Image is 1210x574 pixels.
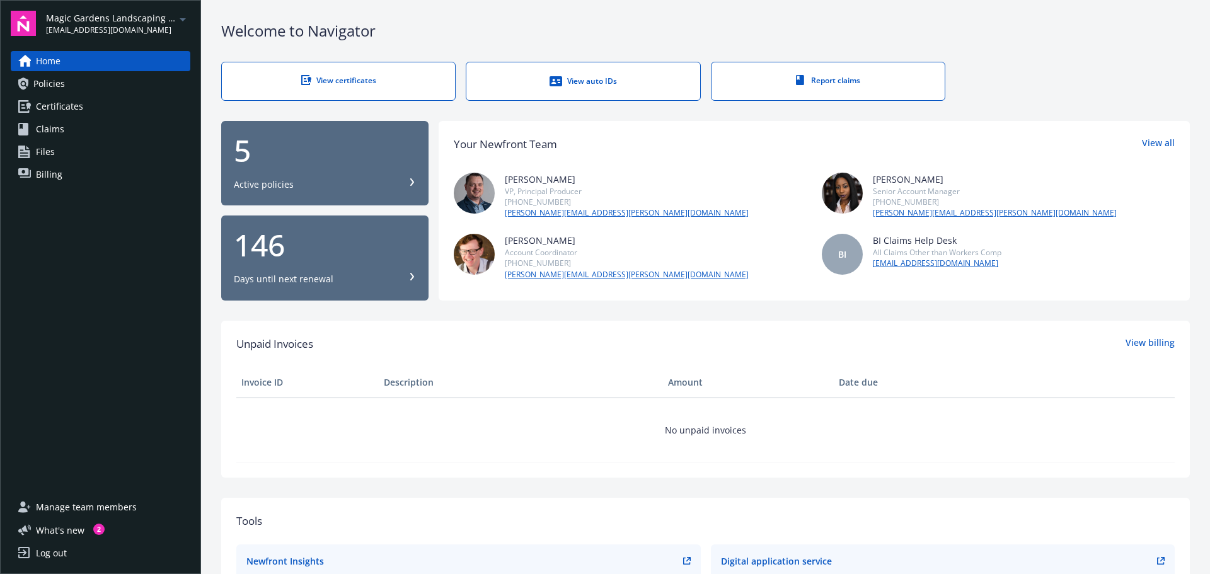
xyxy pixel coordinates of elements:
div: Newfront Insights [246,554,324,568]
div: BI Claims Help Desk [873,234,1001,247]
span: Magic Gardens Landscaping Inc. [46,11,175,25]
img: photo [454,173,495,214]
a: View auto IDs [466,62,700,101]
div: Report claims [737,75,919,86]
button: Magic Gardens Landscaping Inc.[EMAIL_ADDRESS][DOMAIN_NAME]arrowDropDown [46,11,190,36]
img: photo [822,173,863,214]
span: Claims [36,119,64,139]
th: Date due [834,367,976,398]
a: Certificates [11,96,190,117]
th: Amount [663,367,834,398]
a: View all [1142,136,1175,152]
span: Billing [36,164,62,185]
span: Manage team members [36,497,137,517]
a: Home [11,51,190,71]
a: View billing [1126,336,1175,352]
div: 146 [234,230,416,260]
span: What ' s new [36,524,84,537]
div: Days until next renewal [234,273,333,285]
div: 2 [93,524,105,535]
span: Files [36,142,55,162]
div: 5 [234,135,416,166]
span: Certificates [36,96,83,117]
a: View certificates [221,62,456,101]
a: Report claims [711,62,945,101]
button: 5Active policies [221,121,429,206]
div: Tools [236,513,1175,529]
div: All Claims Other than Workers Comp [873,247,1001,258]
a: [PERSON_NAME][EMAIL_ADDRESS][PERSON_NAME][DOMAIN_NAME] [505,207,749,219]
div: Your Newfront Team [454,136,557,152]
div: View certificates [247,75,430,86]
div: Active policies [234,178,294,191]
div: View auto IDs [492,75,674,88]
div: [PERSON_NAME] [505,173,749,186]
div: [PHONE_NUMBER] [505,197,749,207]
th: Description [379,367,663,398]
a: Manage team members [11,497,190,517]
div: Account Coordinator [505,247,749,258]
span: Home [36,51,60,71]
div: Welcome to Navigator [221,20,1190,42]
div: [PHONE_NUMBER] [505,258,749,268]
a: Billing [11,164,190,185]
img: navigator-logo.svg [11,11,36,36]
a: Claims [11,119,190,139]
div: Digital application service [721,554,832,568]
td: No unpaid invoices [236,398,1175,462]
a: [PERSON_NAME][EMAIL_ADDRESS][PERSON_NAME][DOMAIN_NAME] [505,269,749,280]
a: arrowDropDown [175,11,190,26]
button: 146Days until next renewal [221,215,429,301]
div: Senior Account Manager [873,186,1117,197]
span: BI [838,248,846,261]
a: Policies [11,74,190,94]
div: VP, Principal Producer [505,186,749,197]
div: [PERSON_NAME] [873,173,1117,186]
div: [PHONE_NUMBER] [873,197,1117,207]
div: Log out [36,543,67,563]
span: [EMAIL_ADDRESS][DOMAIN_NAME] [46,25,175,36]
a: Files [11,142,190,162]
button: What's new2 [11,524,105,537]
div: [PERSON_NAME] [505,234,749,247]
a: [PERSON_NAME][EMAIL_ADDRESS][PERSON_NAME][DOMAIN_NAME] [873,207,1117,219]
a: [EMAIL_ADDRESS][DOMAIN_NAME] [873,258,1001,269]
span: Policies [33,74,65,94]
img: photo [454,234,495,275]
span: Unpaid Invoices [236,336,313,352]
th: Invoice ID [236,367,379,398]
